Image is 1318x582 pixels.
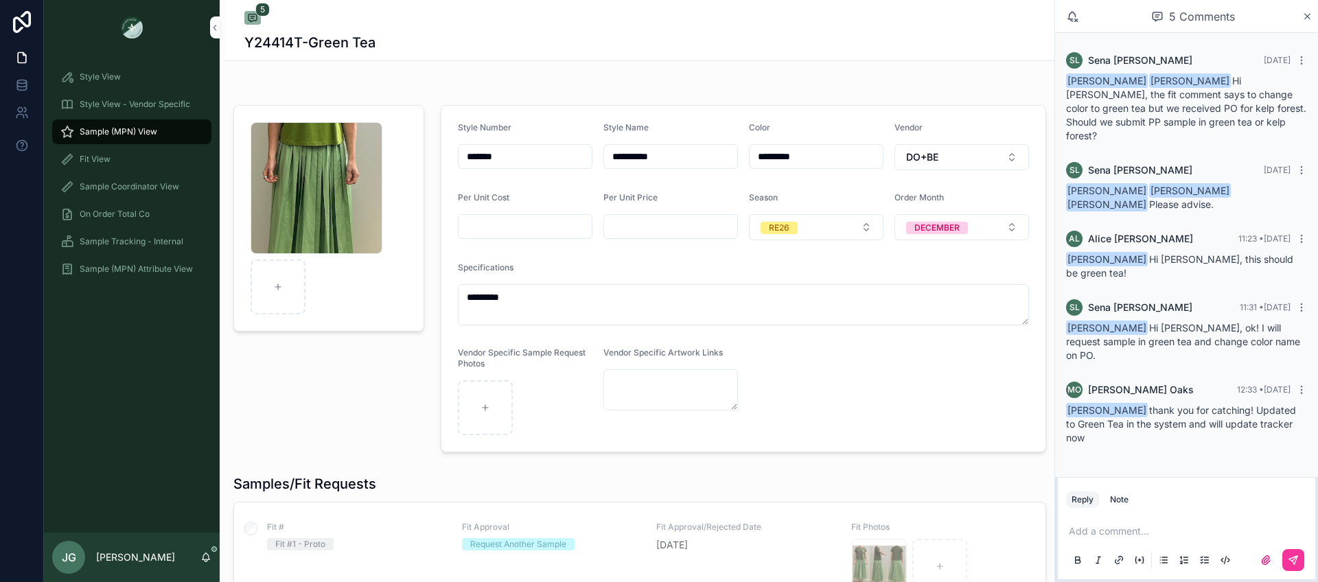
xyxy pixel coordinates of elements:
span: [PERSON_NAME] [1066,321,1148,335]
span: Style View [80,71,121,82]
span: Sena [PERSON_NAME] [1088,54,1192,67]
a: Sample Tracking - Internal [52,229,211,254]
span: Sena [PERSON_NAME] [1088,301,1192,314]
button: Note [1105,491,1134,508]
span: On Order Total Co [80,209,150,220]
span: Vendor Specific Artwork Links [603,347,723,358]
a: Fit View [52,147,211,172]
div: Note [1110,494,1129,505]
span: 5 Comments [1169,8,1235,25]
span: DO+BE [906,150,938,164]
span: [PERSON_NAME] [1066,252,1148,266]
span: [DATE] [656,538,835,552]
span: Style View - Vendor Specific [80,99,190,110]
span: [PERSON_NAME] [1149,73,1231,88]
span: [PERSON_NAME] [1066,73,1148,88]
span: 5 [255,3,270,16]
a: On Order Total Co [52,202,211,226]
span: SL [1070,165,1080,176]
span: Color [749,122,770,132]
span: Fit Photos [851,522,1030,533]
span: JG [62,549,76,566]
span: Hi [PERSON_NAME], ok! I will request sample in green tea and change color name on PO. [1066,322,1300,361]
span: Fit View [80,154,111,165]
span: Style Number [458,122,511,132]
span: Sample Tracking - Internal [80,236,183,247]
span: [DATE] [1264,165,1291,175]
span: Style Name [603,122,649,132]
span: Fit Approval/Rejected Date [656,522,835,533]
span: Per Unit Cost [458,192,509,202]
a: Sample Coordinator View [52,174,211,199]
span: 11:31 • [DATE] [1240,302,1291,312]
div: DECEMBER [914,222,960,234]
p: [PERSON_NAME] [96,550,175,564]
span: SL [1070,302,1080,313]
a: Style View - Vendor Specific [52,92,211,117]
span: AL [1069,233,1080,244]
span: Order Month [894,192,944,202]
span: 12:33 • [DATE] [1237,384,1291,395]
span: 11:23 • [DATE] [1238,233,1291,244]
span: [PERSON_NAME] Oaks [1088,383,1194,397]
span: Hi [PERSON_NAME], this should be green tea! [1066,253,1293,279]
span: [PERSON_NAME] [1066,197,1148,211]
span: Fit # [267,522,446,533]
span: [PERSON_NAME] [1149,183,1231,198]
span: thank you for catching! Updated to Green Tea in the system and will update tracker now [1066,404,1296,443]
span: Sample (MPN) View [80,126,157,137]
span: Sample Coordinator View [80,181,179,192]
span: Specifications [458,262,513,272]
span: Alice [PERSON_NAME] [1088,232,1193,246]
span: MO [1067,384,1081,395]
span: Season [749,192,778,202]
div: Request Another Sample [470,538,566,550]
button: Select Button [894,144,1029,170]
span: [DATE] [1264,55,1291,65]
span: Hi [PERSON_NAME], the fit comment says to change color to green tea but we received PO for kelp f... [1066,75,1306,141]
span: Sena [PERSON_NAME] [1088,163,1192,177]
a: Sample (MPN) Attribute View [52,257,211,281]
img: App logo [121,16,143,38]
button: 5 [244,11,261,27]
h1: Y24414T-Green Tea [244,33,375,52]
div: RE26 [769,222,789,234]
button: Select Button [894,214,1029,240]
a: Style View [52,65,211,89]
span: [PERSON_NAME] [1066,403,1148,417]
span: [PERSON_NAME] [1066,183,1148,198]
a: Sample (MPN) View [52,119,211,144]
div: scrollable content [44,55,220,299]
span: SL [1070,55,1080,66]
h1: Samples/Fit Requests [233,474,376,493]
div: Fit #1 - Proto [275,538,325,550]
button: Select Button [749,214,883,240]
span: Fit Approval [462,522,640,533]
span: Sample (MPN) Attribute View [80,264,193,275]
span: Vendor Specific Sample Request Photos [458,347,586,369]
span: Please advise. [1066,185,1232,210]
span: Vendor [894,122,923,132]
button: Reply [1066,491,1099,508]
span: Per Unit Price [603,192,658,202]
